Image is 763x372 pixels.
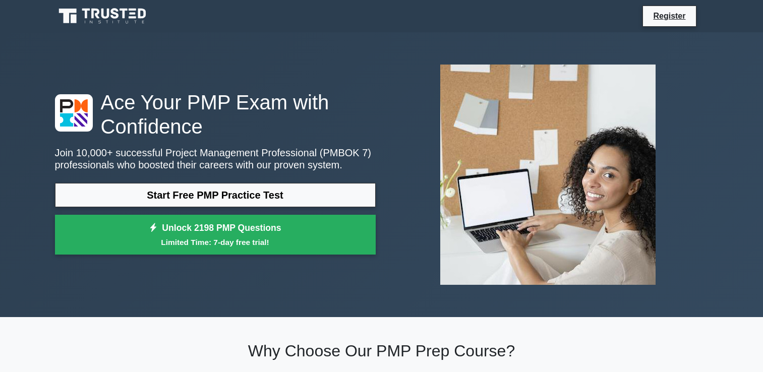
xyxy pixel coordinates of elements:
[55,215,376,255] a: Unlock 2198 PMP QuestionsLimited Time: 7-day free trial!
[68,236,363,248] small: Limited Time: 7-day free trial!
[55,90,376,139] h1: Ace Your PMP Exam with Confidence
[55,147,376,171] p: Join 10,000+ successful Project Management Professional (PMBOK 7) professionals who boosted their...
[55,341,709,360] h2: Why Choose Our PMP Prep Course?
[647,10,691,22] a: Register
[55,183,376,207] a: Start Free PMP Practice Test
